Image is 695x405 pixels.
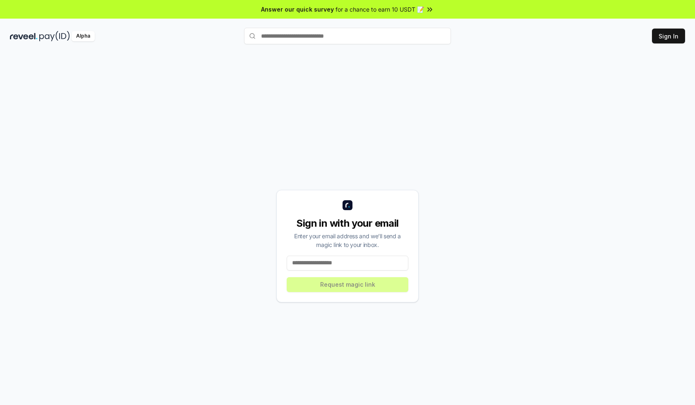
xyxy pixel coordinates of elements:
[343,200,352,210] img: logo_small
[287,232,408,249] div: Enter your email address and we’ll send a magic link to your inbox.
[287,217,408,230] div: Sign in with your email
[39,31,70,41] img: pay_id
[336,5,424,14] span: for a chance to earn 10 USDT 📝
[72,31,95,41] div: Alpha
[652,29,685,43] button: Sign In
[10,31,38,41] img: reveel_dark
[261,5,334,14] span: Answer our quick survey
